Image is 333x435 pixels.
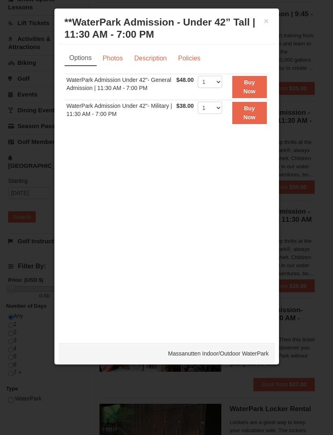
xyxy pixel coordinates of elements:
[65,74,175,100] td: WaterPark Admission Under 42"- General Admission | 11:30 AM - 7:00 PM
[232,102,267,124] button: Buy Now
[58,343,275,364] div: Massanutten Indoor/Outdoor WaterPark
[176,77,194,83] span: $48.00
[232,76,267,98] button: Buy Now
[243,105,255,120] strong: Buy Now
[243,79,255,94] strong: Buy Now
[173,51,205,66] a: Policies
[65,16,269,41] h3: **WaterPark Admission - Under 42” Tall | 11:30 AM - 7:00 PM
[129,51,172,66] a: Description
[97,51,128,66] a: Photos
[176,103,194,109] span: $38.00
[65,100,175,125] td: WaterPark Admission Under 42"- Military | 11:30 AM - 7:00 PM
[65,51,97,66] a: Options
[264,17,269,25] button: ×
